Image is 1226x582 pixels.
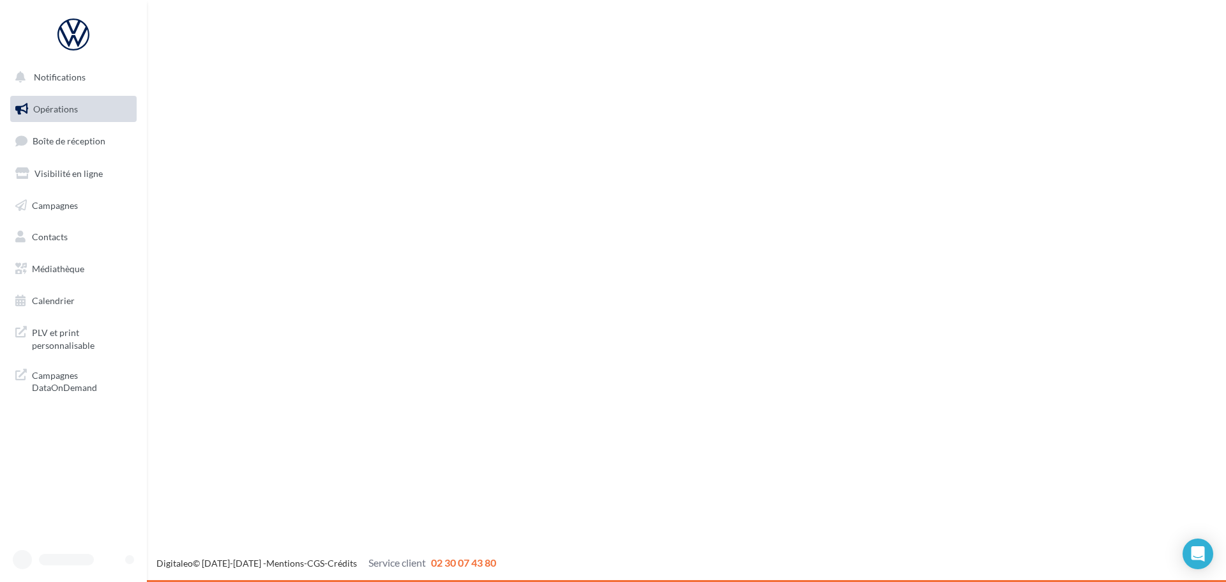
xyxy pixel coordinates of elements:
[8,192,139,219] a: Campagnes
[8,362,139,399] a: Campagnes DataOnDemand
[32,324,132,351] span: PLV et print personnalisable
[32,263,84,274] span: Médiathèque
[266,558,304,569] a: Mentions
[8,96,139,123] a: Opérations
[32,295,75,306] span: Calendrier
[431,556,496,569] span: 02 30 07 43 80
[8,224,139,250] a: Contacts
[8,256,139,282] a: Médiathèque
[34,72,86,82] span: Notifications
[32,367,132,394] span: Campagnes DataOnDemand
[8,64,134,91] button: Notifications
[307,558,324,569] a: CGS
[8,160,139,187] a: Visibilité en ligne
[34,168,103,179] span: Visibilité en ligne
[8,127,139,155] a: Boîte de réception
[32,199,78,210] span: Campagnes
[8,287,139,314] a: Calendrier
[32,231,68,242] span: Contacts
[368,556,426,569] span: Service client
[33,103,78,114] span: Opérations
[156,558,193,569] a: Digitaleo
[156,558,496,569] span: © [DATE]-[DATE] - - -
[33,135,105,146] span: Boîte de réception
[8,319,139,356] a: PLV et print personnalisable
[1183,539,1213,569] div: Open Intercom Messenger
[328,558,357,569] a: Crédits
